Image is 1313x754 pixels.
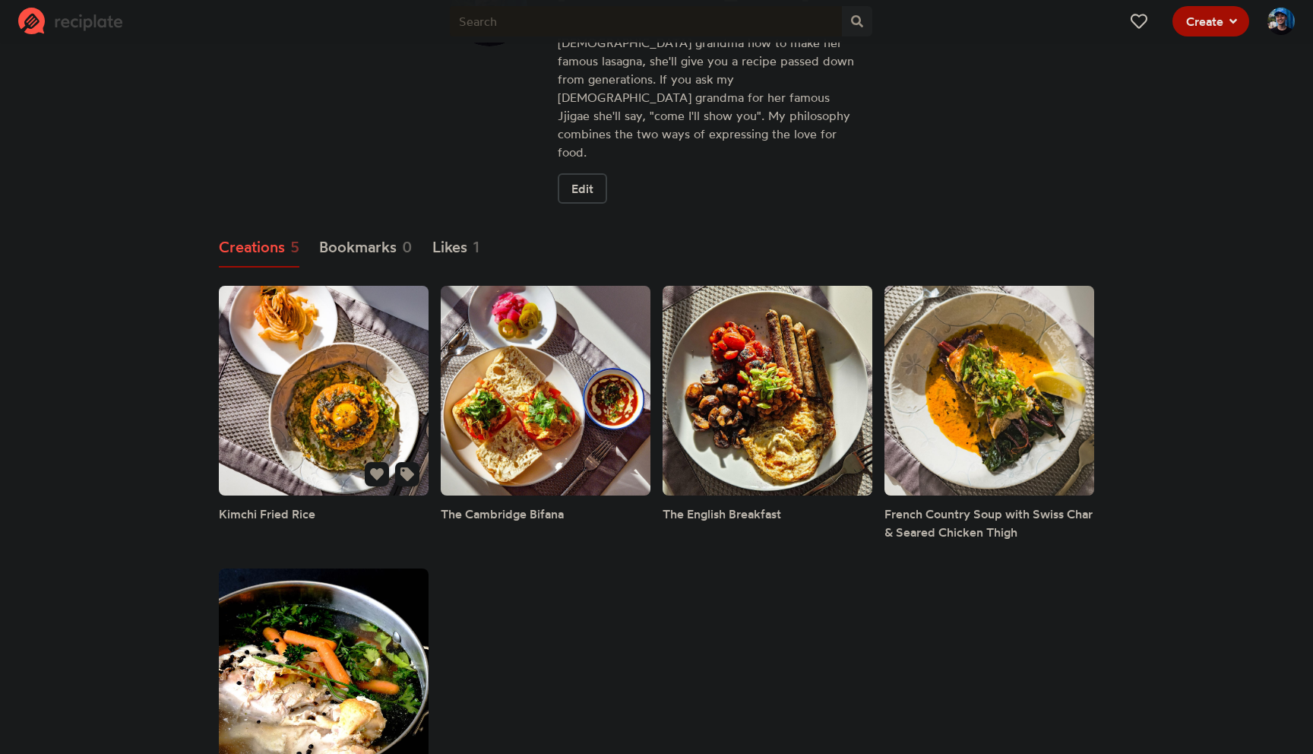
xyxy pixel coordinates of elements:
a: Edit [558,173,607,204]
a: Creations5 [219,228,299,268]
p: S.Korea & USA cooking! If you ask your [DEMOGRAPHIC_DATA] grandma how to make her famous lasagna,... [558,15,862,161]
span: Kimchi Fried Rice [219,506,315,521]
a: French Country Soup with Swiss Char & Seared Chicken Thigh [884,505,1094,541]
span: 1 [473,236,479,258]
span: The English Breakfast [663,506,781,521]
span: The Cambridge Bifana [441,506,564,521]
a: Bookmarks0 [319,228,413,268]
span: French Country Soup with Swiss Char & Seared Chicken Thigh [884,506,1093,540]
a: Likes1 [432,228,479,268]
span: 0 [402,236,413,258]
img: Reciplate [18,8,123,35]
input: Search [450,6,842,36]
a: Kimchi Fried Rice [219,505,315,523]
a: The Cambridge Bifana [441,505,564,523]
button: Create [1172,6,1249,36]
span: 5 [290,236,299,258]
img: User's avatar [1267,8,1295,35]
span: Create [1186,12,1223,30]
a: The English Breakfast [663,505,781,523]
